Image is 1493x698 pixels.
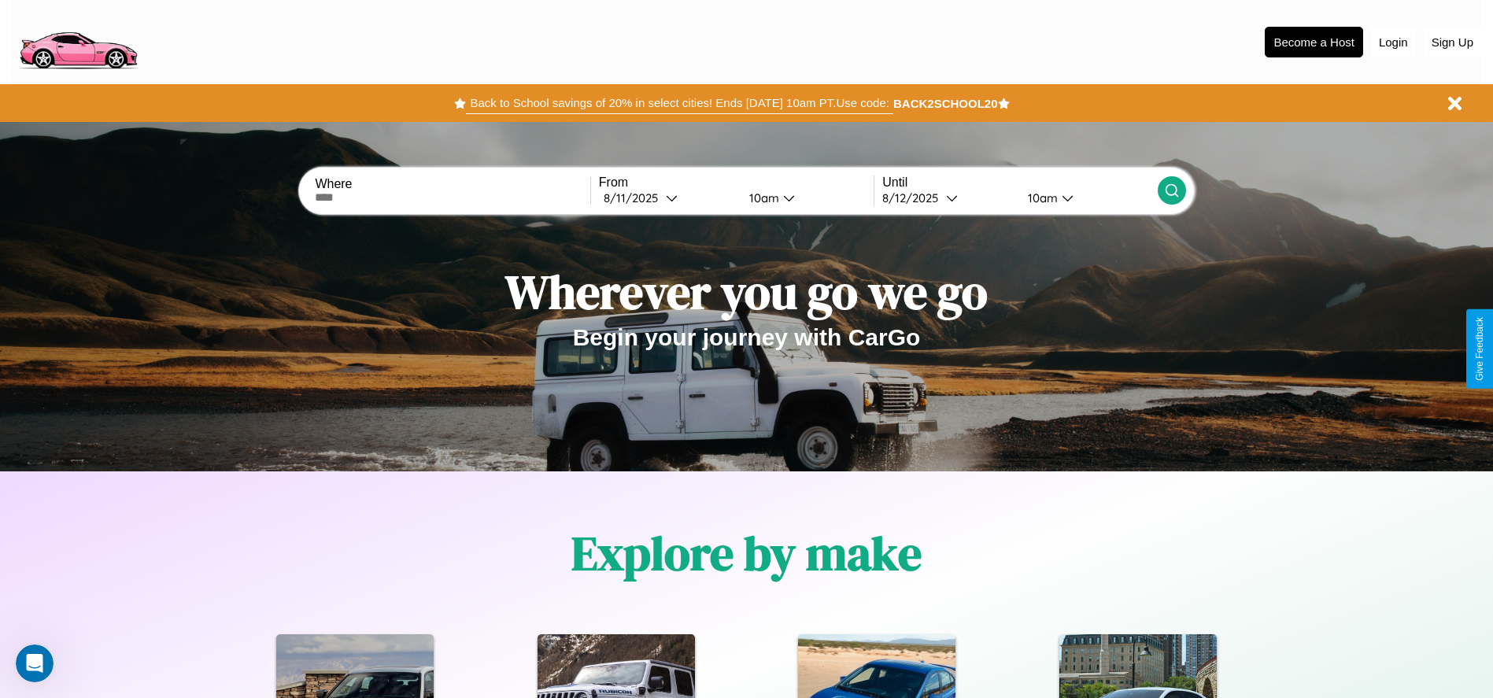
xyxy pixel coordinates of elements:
[1015,190,1158,206] button: 10am
[882,175,1157,190] label: Until
[1265,27,1363,57] button: Become a Host
[1020,190,1062,205] div: 10am
[737,190,874,206] button: 10am
[741,190,783,205] div: 10am
[599,175,874,190] label: From
[12,8,144,73] img: logo
[16,644,54,682] iframe: Intercom live chat
[1474,317,1485,381] div: Give Feedback
[466,92,892,114] button: Back to School savings of 20% in select cities! Ends [DATE] 10am PT.Use code:
[893,97,998,110] b: BACK2SCHOOL20
[1424,28,1481,57] button: Sign Up
[315,177,589,191] label: Where
[571,521,922,585] h1: Explore by make
[882,190,946,205] div: 8 / 12 / 2025
[1371,28,1416,57] button: Login
[604,190,666,205] div: 8 / 11 / 2025
[599,190,737,206] button: 8/11/2025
